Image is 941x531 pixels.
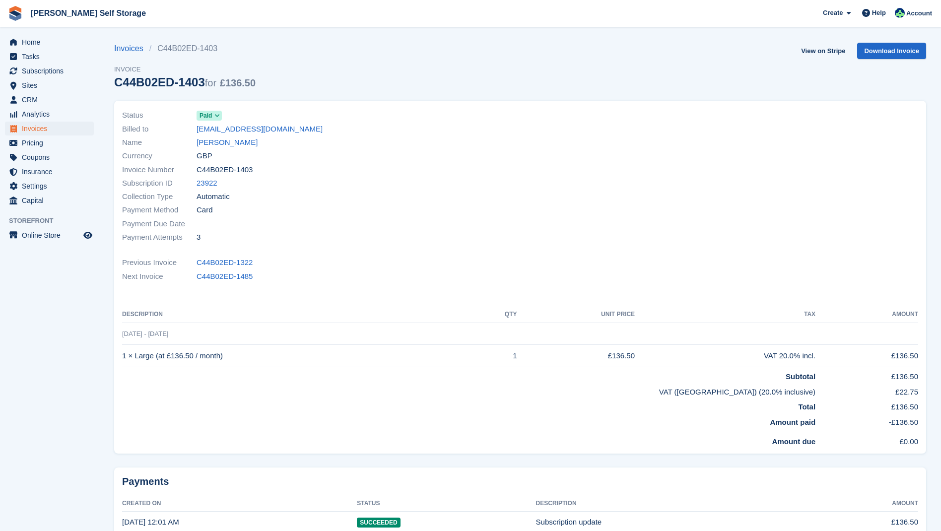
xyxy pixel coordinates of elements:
[122,218,197,230] span: Payment Due Date
[22,122,81,135] span: Invoices
[815,398,918,413] td: £136.50
[807,496,918,512] th: Amount
[122,232,197,243] span: Payment Attempts
[517,345,635,367] td: £136.50
[5,194,94,207] a: menu
[27,5,150,21] a: [PERSON_NAME] Self Storage
[5,35,94,49] a: menu
[772,437,816,446] strong: Amount due
[114,75,256,89] div: C44B02ED-1403
[220,77,256,88] span: £136.50
[197,137,258,148] a: [PERSON_NAME]
[197,124,323,135] a: [EMAIL_ADDRESS][DOMAIN_NAME]
[22,35,81,49] span: Home
[5,136,94,150] a: menu
[357,518,400,528] span: Succeeded
[122,150,197,162] span: Currency
[114,65,256,74] span: Invoice
[815,432,918,448] td: £0.00
[815,413,918,432] td: -£136.50
[5,228,94,242] a: menu
[798,402,815,411] strong: Total
[5,165,94,179] a: menu
[122,204,197,216] span: Payment Method
[815,307,918,323] th: Amount
[22,136,81,150] span: Pricing
[823,8,843,18] span: Create
[122,178,197,189] span: Subscription ID
[197,257,253,268] a: C44B02ED-1322
[5,107,94,121] a: menu
[786,372,815,381] strong: Subtotal
[895,8,905,18] img: Dafydd Pritchard
[197,110,222,121] a: Paid
[5,150,94,164] a: menu
[122,383,815,398] td: VAT ([GEOGRAPHIC_DATA]) (20.0% inclusive)
[197,164,253,176] span: C44B02ED-1403
[114,43,256,55] nav: breadcrumbs
[114,43,149,55] a: Invoices
[815,345,918,367] td: £136.50
[82,229,94,241] a: Preview store
[22,194,81,207] span: Capital
[122,191,197,202] span: Collection Type
[197,191,230,202] span: Automatic
[5,64,94,78] a: menu
[122,496,357,512] th: Created On
[122,345,474,367] td: 1 × Large (at £136.50 / month)
[197,150,212,162] span: GBP
[122,475,918,488] h2: Payments
[22,150,81,164] span: Coupons
[797,43,849,59] a: View on Stripe
[197,178,217,189] a: 23922
[205,77,216,88] span: for
[200,111,212,120] span: Paid
[536,496,807,512] th: Description
[22,64,81,78] span: Subscriptions
[857,43,926,59] a: Download Invoice
[22,165,81,179] span: Insurance
[122,137,197,148] span: Name
[22,107,81,121] span: Analytics
[906,8,932,18] span: Account
[22,228,81,242] span: Online Store
[5,50,94,64] a: menu
[5,93,94,107] a: menu
[122,110,197,121] span: Status
[5,78,94,92] a: menu
[635,350,815,362] div: VAT 20.0% incl.
[474,345,517,367] td: 1
[122,518,179,526] time: 2024-01-26 00:01:49 UTC
[122,307,474,323] th: Description
[22,93,81,107] span: CRM
[9,216,99,226] span: Storefront
[122,257,197,268] span: Previous Invoice
[474,307,517,323] th: QTY
[815,383,918,398] td: £22.75
[197,271,253,282] a: C44B02ED-1485
[770,418,815,426] strong: Amount paid
[197,232,201,243] span: 3
[517,307,635,323] th: Unit Price
[872,8,886,18] span: Help
[5,122,94,135] a: menu
[635,307,815,323] th: Tax
[8,6,23,21] img: stora-icon-8386f47178a22dfd0bd8f6a31ec36ba5ce8667c1dd55bd0f319d3a0aa187defe.svg
[122,271,197,282] span: Next Invoice
[122,124,197,135] span: Billed to
[22,50,81,64] span: Tasks
[122,164,197,176] span: Invoice Number
[357,496,536,512] th: Status
[815,367,918,383] td: £136.50
[5,179,94,193] a: menu
[197,204,213,216] span: Card
[22,78,81,92] span: Sites
[122,330,168,337] span: [DATE] - [DATE]
[22,179,81,193] span: Settings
